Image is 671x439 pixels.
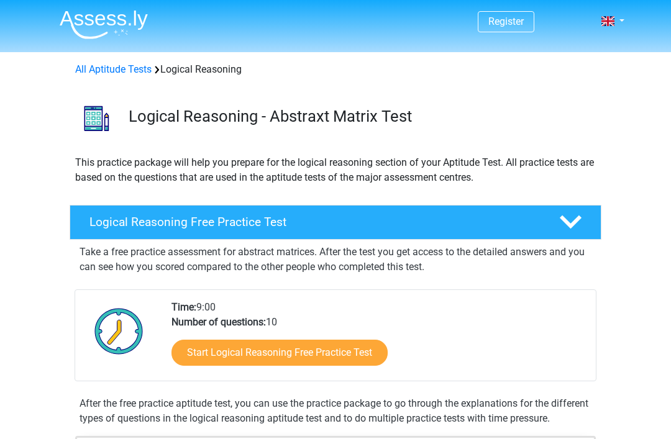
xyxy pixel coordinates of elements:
img: Clock [88,300,150,362]
b: Time: [171,301,196,313]
h3: Logical Reasoning - Abstraxt Matrix Test [129,107,591,126]
p: Take a free practice assessment for abstract matrices. After the test you get access to the detai... [80,245,591,274]
b: Number of questions: [171,316,266,328]
div: Logical Reasoning [70,62,601,77]
img: Assessly [60,10,148,39]
p: This practice package will help you prepare for the logical reasoning section of your Aptitude Te... [75,155,596,185]
a: Register [488,16,524,27]
a: Start Logical Reasoning Free Practice Test [171,340,388,366]
h4: Logical Reasoning Free Practice Test [89,215,539,229]
a: Logical Reasoning Free Practice Test [65,205,606,240]
div: After the free practice aptitude test, you can use the practice package to go through the explana... [75,396,596,426]
img: logical reasoning [70,92,123,145]
a: All Aptitude Tests [75,63,152,75]
div: 9:00 10 [162,300,595,381]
